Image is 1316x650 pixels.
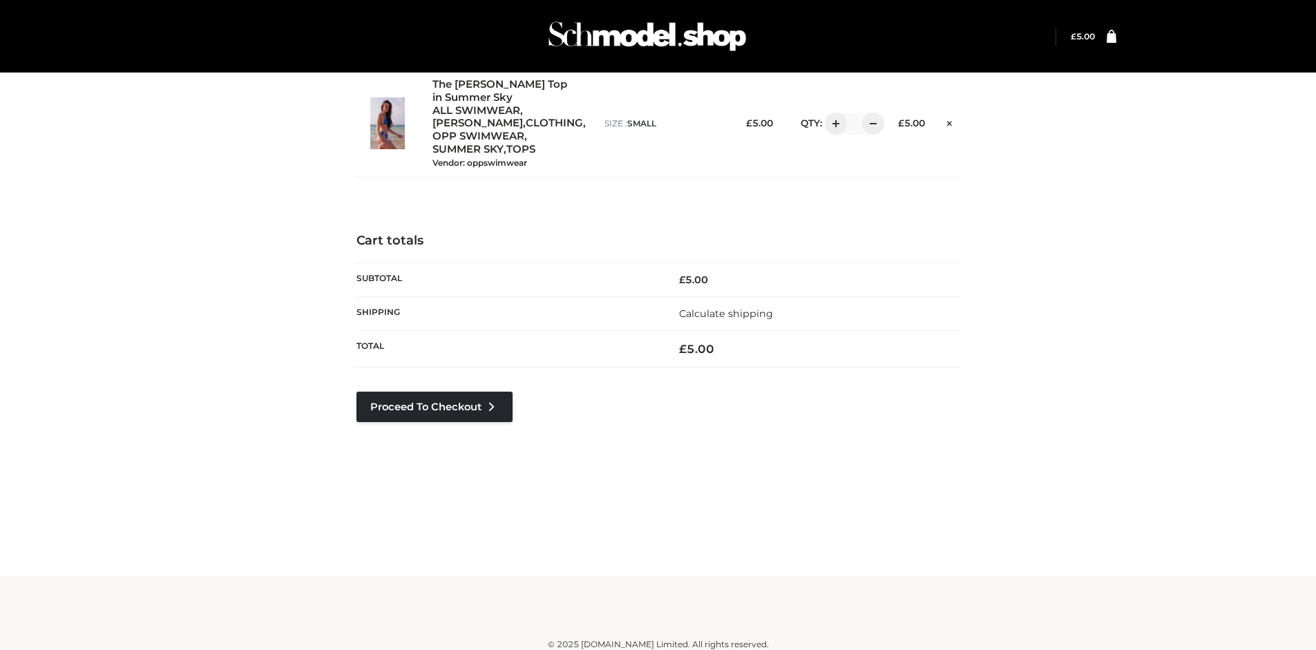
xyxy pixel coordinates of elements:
a: CLOTHING [526,117,583,130]
a: The [PERSON_NAME] Top in Summer Sky [432,78,575,104]
span: SMALL [627,118,656,128]
a: ALL SWIMWEAR [432,104,520,117]
img: Schmodel Admin 964 [544,9,751,64]
bdi: 5.00 [898,117,925,128]
a: Remove this item [939,113,960,131]
a: [PERSON_NAME] [432,117,523,130]
small: Vendor: oppswimwear [432,157,527,168]
a: £5.00 [1071,31,1095,41]
a: OPP SWIMWEAR [432,130,524,143]
a: Proceed to Checkout [356,392,513,422]
bdi: 5.00 [746,117,773,128]
th: Shipping [356,297,658,331]
span: £ [679,274,685,286]
div: QTY: [787,113,875,135]
a: TOPS [506,143,535,156]
th: Total [356,331,658,367]
a: SUMMER SKY [432,143,504,156]
h4: Cart totals [356,233,960,249]
p: size : [604,117,723,130]
bdi: 5.00 [1071,31,1095,41]
span: £ [1071,31,1076,41]
span: £ [746,117,752,128]
span: £ [898,117,904,128]
div: , , , , , [432,78,591,169]
bdi: 5.00 [679,274,708,286]
span: £ [679,342,687,356]
a: Calculate shipping [679,307,773,320]
bdi: 5.00 [679,342,714,356]
th: Subtotal [356,262,658,296]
